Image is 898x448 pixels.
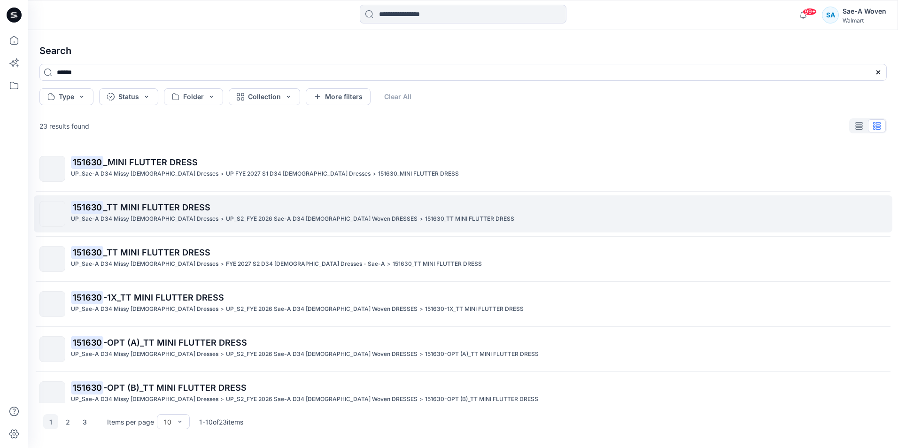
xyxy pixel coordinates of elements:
p: > [372,169,376,179]
p: 23 results found [39,121,89,131]
p: > [220,349,224,359]
span: -OPT (A)_TT MINI FLUTTER DRESS [103,338,247,348]
h4: Search [32,38,894,64]
p: > [419,304,423,314]
button: More filters [306,88,371,105]
p: UP_Sae-A D34 Missy Ladies Dresses [71,214,218,224]
p: > [419,349,423,359]
p: 151630-OPT (B)_TT MINI FLUTTER DRESS [425,394,538,404]
a: 151630-OPT (B)_TT MINI FLUTTER DRESSUP_Sae-A D34 Missy [DEMOGRAPHIC_DATA] Dresses>UP_S2_FYE 2026 ... [34,376,892,413]
a: 151630-1X_TT MINI FLUTTER DRESSUP_Sae-A D34 Missy [DEMOGRAPHIC_DATA] Dresses>UP_S2_FYE 2026 Sae-A... [34,286,892,323]
p: UP_Sae-A D34 Missy Ladies Dresses [71,349,218,359]
button: Folder [164,88,223,105]
span: _MINI FLUTTER DRESS [103,157,198,167]
button: 3 [77,414,92,429]
p: UP_Sae-A D34 Missy Ladies Dresses [71,169,218,179]
a: 151630_MINI FLUTTER DRESSUP_Sae-A D34 Missy [DEMOGRAPHIC_DATA] Dresses>UP FYE 2027 S1 D34 [DEMOGR... [34,150,892,187]
div: SA [822,7,839,23]
a: 151630_TT MINI FLUTTER DRESSUP_Sae-A D34 Missy [DEMOGRAPHIC_DATA] Dresses>UP_S2_FYE 2026 Sae-A D3... [34,195,892,232]
p: > [220,169,224,179]
p: UP_Sae-A D34 Missy Ladies Dresses [71,304,218,314]
p: UP_S2_FYE 2026 Sae-A D34 LADIES Woven DRESSES [226,349,418,359]
span: 99+ [803,8,817,15]
a: 151630-OPT (A)_TT MINI FLUTTER DRESSUP_Sae-A D34 Missy [DEMOGRAPHIC_DATA] Dresses>UP_S2_FYE 2026 ... [34,331,892,368]
p: 151630_TT MINI FLUTTER DRESS [425,214,514,224]
button: 2 [60,414,75,429]
a: 151630_TT MINI FLUTTER DRESSUP_Sae-A D34 Missy [DEMOGRAPHIC_DATA] Dresses>FYE 2027 S2 D34 [DEMOGR... [34,240,892,278]
p: 151630_TT MINI FLUTTER DRESS [393,259,482,269]
div: 10 [164,417,171,427]
button: Collection [229,88,300,105]
mark: 151630 [71,291,103,304]
p: 151630_MINI FLUTTER DRESS [378,169,459,179]
div: Walmart [843,17,886,24]
p: > [387,259,391,269]
p: > [419,394,423,404]
p: UP_Sae-A D34 Missy Ladies Dresses [71,394,218,404]
p: UP_Sae-A D34 Missy Ladies Dresses [71,259,218,269]
p: > [220,394,224,404]
p: UP_S2_FYE 2026 Sae-A D34 LADIES Woven DRESSES [226,304,418,314]
p: FYE 2027 S2 D34 Ladies Dresses - Sae-A [226,259,385,269]
mark: 151630 [71,246,103,259]
p: 151630-1X_TT MINI FLUTTER DRESS [425,304,524,314]
p: > [220,304,224,314]
span: _TT MINI FLUTTER DRESS [103,247,210,257]
p: 151630-OPT (A)_TT MINI FLUTTER DRESS [425,349,539,359]
p: > [419,214,423,224]
mark: 151630 [71,381,103,394]
p: > [220,214,224,224]
mark: 151630 [71,336,103,349]
p: 1 - 10 of 23 items [199,417,243,427]
p: Items per page [107,417,154,427]
mark: 151630 [71,155,103,169]
div: Sae-A Woven [843,6,886,17]
button: 1 [43,414,58,429]
span: _TT MINI FLUTTER DRESS [103,202,210,212]
p: UP_S2_FYE 2026 Sae-A D34 LADIES Woven DRESSES [226,394,418,404]
p: > [220,259,224,269]
mark: 151630 [71,201,103,214]
button: Status [99,88,158,105]
span: -1X_TT MINI FLUTTER DRESS [103,293,224,302]
span: -OPT (B)_TT MINI FLUTTER DRESS [103,383,247,393]
p: UP_S2_FYE 2026 Sae-A D34 LADIES Woven DRESSES [226,214,418,224]
p: UP FYE 2027 S1 D34 Ladies Dresses [226,169,371,179]
button: Type [39,88,93,105]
